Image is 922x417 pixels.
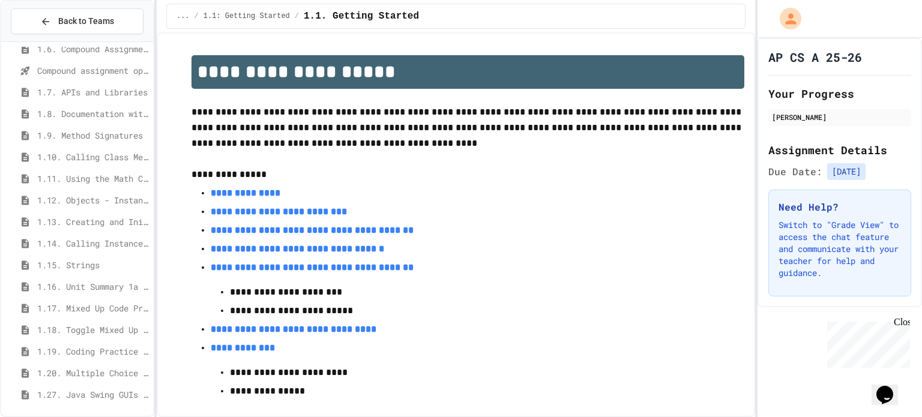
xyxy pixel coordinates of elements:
[37,64,148,77] span: Compound assignment operators - Quiz
[5,5,83,76] div: Chat with us now!Close
[37,107,148,120] span: 1.8. Documentation with Comments and Preconditions
[37,259,148,271] span: 1.15. Strings
[767,5,804,32] div: My Account
[37,194,148,206] span: 1.12. Objects - Instances of Classes
[37,345,148,358] span: 1.19. Coding Practice 1a (1.1-1.6)
[779,219,901,279] p: Switch to "Grade View" to access the chat feature and communicate with your teacher for help and ...
[37,43,148,55] span: 1.6. Compound Assignment Operators
[194,11,199,21] span: /
[768,49,862,65] h1: AP CS A 25-26
[176,11,190,21] span: ...
[37,215,148,228] span: 1.13. Creating and Initializing Objects: Constructors
[37,280,148,293] span: 1.16. Unit Summary 1a (1.1-1.6)
[872,369,910,405] iframe: chat widget
[37,388,148,401] span: 1.27. Java Swing GUIs (optional)
[295,11,299,21] span: /
[37,237,148,250] span: 1.14. Calling Instance Methods
[37,172,148,185] span: 1.11. Using the Math Class
[779,200,901,214] h3: Need Help?
[58,15,114,28] span: Back to Teams
[37,323,148,336] span: 1.18. Toggle Mixed Up or Write Code Practice 1.1-1.6
[768,85,911,102] h2: Your Progress
[304,9,419,23] span: 1.1. Getting Started
[772,112,908,122] div: [PERSON_NAME]
[37,367,148,379] span: 1.20. Multiple Choice Exercises for Unit 1a (1.1-1.6)
[827,163,866,180] span: [DATE]
[37,302,148,314] span: 1.17. Mixed Up Code Practice 1.1-1.6
[822,317,910,368] iframe: chat widget
[37,151,148,163] span: 1.10. Calling Class Methods
[768,164,822,179] span: Due Date:
[37,86,148,98] span: 1.7. APIs and Libraries
[37,129,148,142] span: 1.9. Method Signatures
[11,8,143,34] button: Back to Teams
[203,11,290,21] span: 1.1: Getting Started
[768,142,911,158] h2: Assignment Details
